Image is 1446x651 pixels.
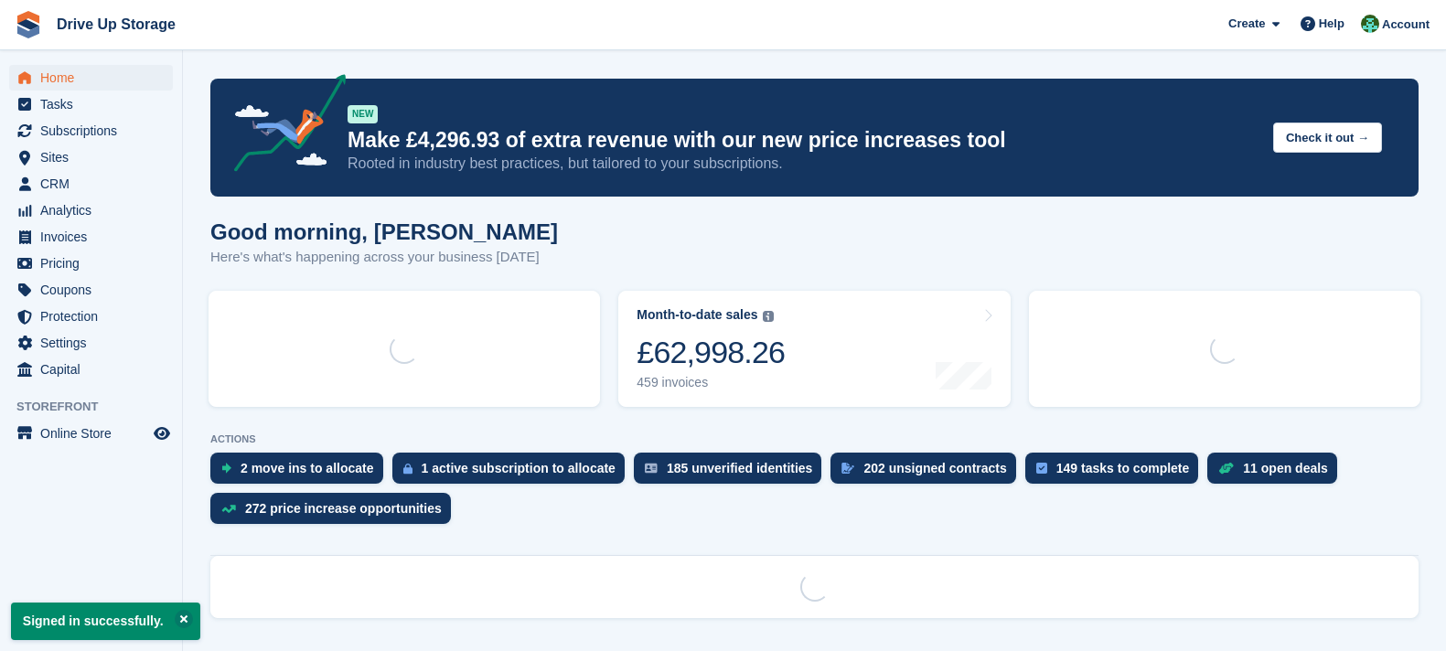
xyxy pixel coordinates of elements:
div: 2 move ins to allocate [241,461,374,475]
img: price-adjustments-announcement-icon-8257ccfd72463d97f412b2fc003d46551f7dbcb40ab6d574587a9cd5c0d94... [219,74,347,178]
a: menu [9,118,173,144]
span: Protection [40,304,150,329]
a: menu [9,144,173,170]
a: 11 open deals [1207,453,1346,493]
img: stora-icon-8386f47178a22dfd0bd8f6a31ec36ba5ce8667c1dd55bd0f319d3a0aa187defe.svg [15,11,42,38]
a: menu [9,65,173,91]
a: menu [9,421,173,446]
span: Account [1382,16,1430,34]
div: 202 unsigned contracts [863,461,1006,475]
span: Coupons [40,277,150,303]
a: 2 move ins to allocate [210,453,392,493]
a: menu [9,330,173,356]
a: menu [9,304,173,329]
img: deal-1b604bf984904fb50ccaf53a9ad4b4a5d6e5aea283cecdc64d6e3604feb123c2.svg [1218,462,1234,475]
img: move_ins_to_allocate_icon-fdf77a2bb77ea45bf5b3d319d69a93e2d87916cf1d5bf7949dd705db3b84f3ca.svg [221,463,231,474]
div: 272 price increase opportunities [245,501,442,516]
img: contract_signature_icon-13c848040528278c33f63329250d36e43548de30e8caae1d1a13099fd9432cc5.svg [841,463,854,474]
p: Rooted in industry best practices, but tailored to your subscriptions. [348,154,1259,174]
a: menu [9,224,173,250]
button: Check it out → [1273,123,1382,153]
div: 149 tasks to complete [1056,461,1190,475]
span: Online Store [40,421,150,446]
p: Signed in successfully. [11,603,200,640]
a: Preview store [151,422,173,444]
img: price_increase_opportunities-93ffe204e8149a01c8c9dc8f82e8f89637d9d84a8eef4429ea346261dce0b2c0.svg [221,505,236,513]
div: 185 unverified identities [667,461,813,475]
span: Sites [40,144,150,170]
a: menu [9,171,173,197]
a: Drive Up Storage [49,9,183,39]
a: menu [9,251,173,276]
a: 149 tasks to complete [1025,453,1208,493]
a: 202 unsigned contracts [830,453,1024,493]
div: 459 invoices [637,375,785,390]
span: Tasks [40,91,150,117]
img: icon-info-grey-7440780725fd019a000dd9b08b2336e03edf1995a4989e88bcd33f0948082b44.svg [763,311,774,322]
div: 1 active subscription to allocate [422,461,616,475]
span: Storefront [16,398,182,416]
span: Settings [40,330,150,356]
a: menu [9,357,173,382]
span: Subscriptions [40,118,150,144]
span: Invoices [40,224,150,250]
a: Month-to-date sales £62,998.26 459 invoices [618,291,1010,407]
a: menu [9,197,173,223]
p: ACTIONS [210,433,1419,445]
a: 272 price increase opportunities [210,493,460,533]
img: Camille [1361,15,1379,33]
a: menu [9,91,173,117]
span: Create [1228,15,1265,33]
a: menu [9,277,173,303]
img: verify_identity-adf6edd0f0f0b5bbfe63781bf79b02c33cf7c696d77639b501bdc392416b5a36.svg [645,463,658,474]
p: Here's what's happening across your business [DATE] [210,247,558,268]
img: task-75834270c22a3079a89374b754ae025e5fb1db73e45f91037f5363f120a921f8.svg [1036,463,1047,474]
span: CRM [40,171,150,197]
div: NEW [348,105,378,123]
div: £62,998.26 [637,334,785,371]
img: active_subscription_to_allocate_icon-d502201f5373d7db506a760aba3b589e785aa758c864c3986d89f69b8ff3... [403,463,412,475]
div: 11 open deals [1243,461,1328,475]
h1: Good morning, [PERSON_NAME] [210,219,558,244]
p: Make £4,296.93 of extra revenue with our new price increases tool [348,127,1259,154]
a: 1 active subscription to allocate [392,453,634,493]
a: 185 unverified identities [634,453,831,493]
span: Capital [40,357,150,382]
span: Help [1319,15,1344,33]
span: Home [40,65,150,91]
div: Month-to-date sales [637,307,757,323]
span: Pricing [40,251,150,276]
span: Analytics [40,197,150,223]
